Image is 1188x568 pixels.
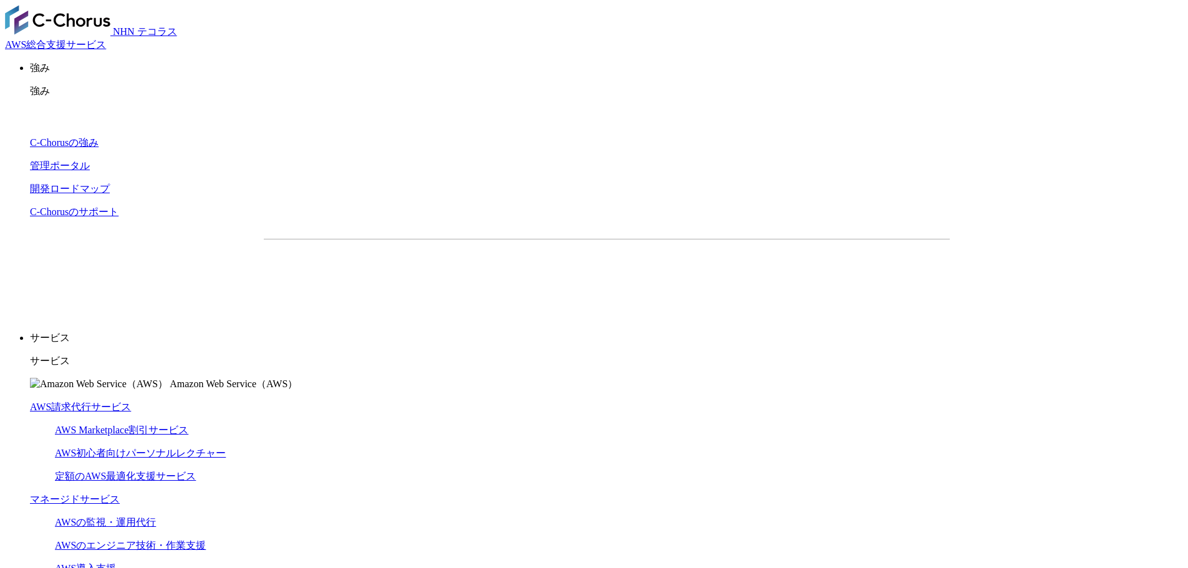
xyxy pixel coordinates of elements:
p: サービス [30,332,1183,345]
p: 強み [30,85,1183,98]
p: 強み [30,62,1183,75]
a: C-Chorusの強み [30,137,99,148]
a: 開発ロードマップ [30,183,110,194]
a: AWSのエンジニア技術・作業支援 [55,540,206,551]
img: AWS総合支援サービス C-Chorus [5,5,110,35]
a: 管理ポータル [30,160,90,171]
a: マネージドサービス [30,494,120,504]
a: AWS総合支援サービス C-Chorus NHN テコラスAWS総合支援サービス [5,26,177,50]
img: Amazon Web Service（AWS） [30,378,168,391]
a: 資料を請求する [400,259,601,291]
a: AWS Marketplace割引サービス [55,425,188,435]
p: サービス [30,355,1183,368]
span: Amazon Web Service（AWS） [170,378,297,389]
a: 定額のAWS最適化支援サービス [55,471,196,481]
a: まずは相談する [613,259,814,291]
a: AWSの監視・運用代行 [55,517,156,527]
a: AWS請求代行サービス [30,402,131,412]
a: AWS初心者向けパーソナルレクチャー [55,448,226,458]
a: C-Chorusのサポート [30,206,118,217]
